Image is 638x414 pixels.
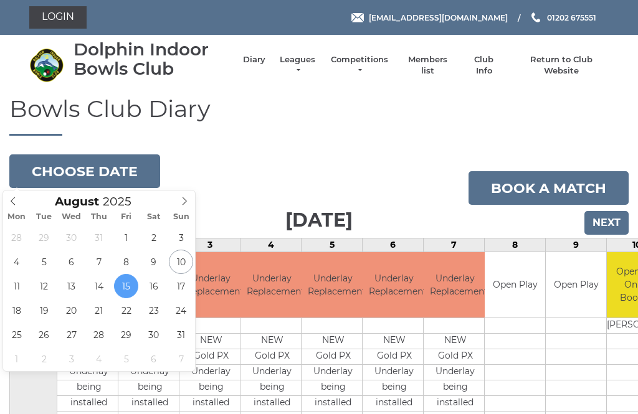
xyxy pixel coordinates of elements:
[31,213,58,221] span: Tue
[87,298,111,322] span: August 21, 2025
[302,364,364,380] td: Underlay
[74,40,231,78] div: Dolphin Indoor Bowls Club
[515,54,609,77] a: Return to Club Website
[466,54,502,77] a: Club Info
[141,225,166,250] span: August 2, 2025
[363,333,426,349] td: NEW
[99,194,148,209] input: Scroll to increment
[363,364,426,380] td: Underlay
[114,250,138,274] span: August 8, 2025
[169,225,193,250] span: August 3, 2025
[351,13,364,22] img: Email
[57,364,120,380] td: Underlay
[59,225,83,250] span: July 30, 2025
[401,54,453,77] a: Members list
[4,298,29,322] span: August 18, 2025
[141,298,166,322] span: August 23, 2025
[4,225,29,250] span: July 28, 2025
[169,274,193,298] span: August 17, 2025
[530,12,596,24] a: Phone us 01202 675551
[169,298,193,322] span: August 24, 2025
[87,274,111,298] span: August 14, 2025
[424,380,487,395] td: being
[32,225,56,250] span: July 29, 2025
[240,252,303,318] td: Underlay Replacement
[114,298,138,322] span: August 22, 2025
[278,54,317,77] a: Leagues
[4,322,29,347] span: August 25, 2025
[302,380,364,395] td: being
[240,364,303,380] td: Underlay
[87,250,111,274] span: August 7, 2025
[546,252,606,318] td: Open Play
[179,333,242,349] td: NEW
[58,213,85,221] span: Wed
[363,380,426,395] td: being
[547,12,596,22] span: 01202 675551
[179,364,242,380] td: Underlay
[584,211,629,235] input: Next
[59,274,83,298] span: August 13, 2025
[29,6,87,29] a: Login
[114,322,138,347] span: August 29, 2025
[141,274,166,298] span: August 16, 2025
[4,274,29,298] span: August 11, 2025
[141,322,166,347] span: August 30, 2025
[240,395,303,411] td: installed
[424,395,487,411] td: installed
[114,347,138,371] span: September 5, 2025
[179,395,242,411] td: installed
[485,238,546,252] td: 8
[32,347,56,371] span: September 2, 2025
[9,154,160,188] button: Choose date
[4,250,29,274] span: August 4, 2025
[240,238,302,252] td: 4
[57,395,120,411] td: installed
[363,349,426,364] td: Gold PX
[363,395,426,411] td: installed
[32,274,56,298] span: August 12, 2025
[302,252,364,318] td: Underlay Replacement
[469,171,629,205] a: Book a match
[330,54,389,77] a: Competitions
[32,250,56,274] span: August 5, 2025
[4,347,29,371] span: September 1, 2025
[87,225,111,250] span: July 31, 2025
[59,322,83,347] span: August 27, 2025
[57,380,120,395] td: being
[59,250,83,274] span: August 6, 2025
[179,252,242,318] td: Underlay Replacement
[243,54,265,65] a: Diary
[424,252,487,318] td: Underlay Replacement
[369,12,508,22] span: [EMAIL_ADDRESS][DOMAIN_NAME]
[424,364,487,380] td: Underlay
[55,196,99,208] span: Scroll to increment
[118,380,181,395] td: being
[179,349,242,364] td: Gold PX
[9,96,629,136] h1: Bowls Club Diary
[240,333,303,349] td: NEW
[302,238,363,252] td: 5
[87,347,111,371] span: September 4, 2025
[302,395,364,411] td: installed
[114,225,138,250] span: August 1, 2025
[3,213,31,221] span: Mon
[302,349,364,364] td: Gold PX
[32,298,56,322] span: August 19, 2025
[424,238,485,252] td: 7
[118,364,181,380] td: Underlay
[302,333,364,349] td: NEW
[351,12,508,24] a: Email [EMAIL_ADDRESS][DOMAIN_NAME]
[114,274,138,298] span: August 15, 2025
[59,298,83,322] span: August 20, 2025
[141,347,166,371] span: September 6, 2025
[531,12,540,22] img: Phone us
[363,252,426,318] td: Underlay Replacement
[424,333,487,349] td: NEW
[85,213,113,221] span: Thu
[141,250,166,274] span: August 9, 2025
[29,48,64,82] img: Dolphin Indoor Bowls Club
[240,380,303,395] td: being
[363,238,424,252] td: 6
[169,322,193,347] span: August 31, 2025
